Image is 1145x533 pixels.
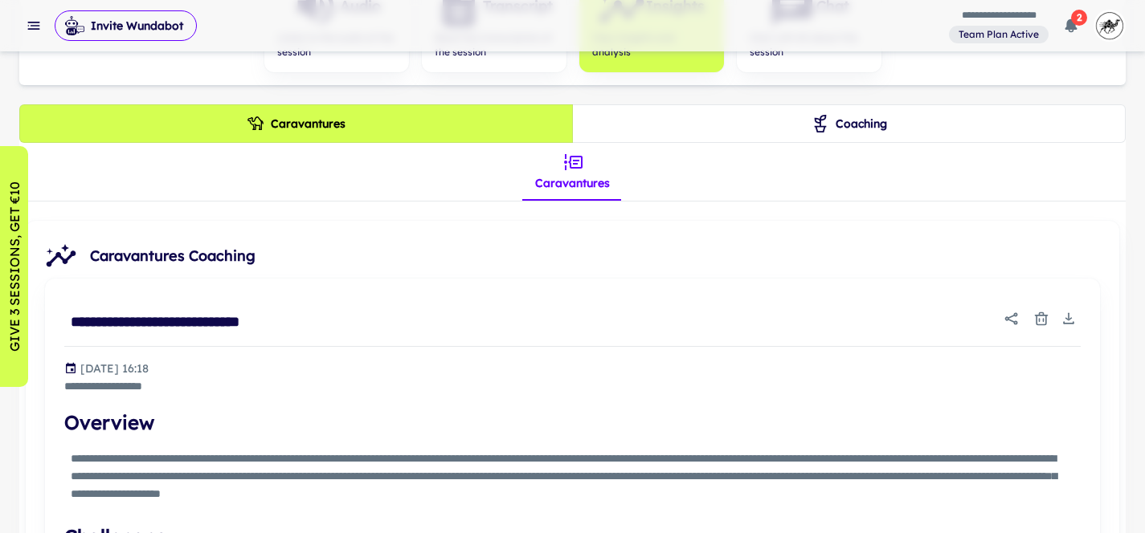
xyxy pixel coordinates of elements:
span: Team Plan Active [952,27,1045,42]
button: Coaching [572,104,1126,143]
span: Caravantures Coaching [90,245,1106,267]
button: 2 [1055,10,1087,42]
button: Caravantures [19,104,573,143]
div: theme selection [19,104,1126,143]
h4: Overview [64,408,1081,437]
button: Delete [1029,307,1053,331]
div: insights tabs [522,143,623,201]
button: Caravantures [522,143,623,201]
span: View and manage your current plan and billing details. [949,26,1049,42]
button: Invite Wundabot [55,10,197,41]
p: GIVE 3 SESSIONS, GET €10 [5,181,24,352]
a: View and manage your current plan and billing details. [949,24,1049,44]
span: 2 [1071,10,1087,26]
span: Invite Wundabot to record a meeting [55,10,197,42]
p: Generated at [80,360,149,377]
button: Share report [997,304,1026,333]
img: photoURL [1094,10,1126,42]
button: Download [1057,307,1081,331]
